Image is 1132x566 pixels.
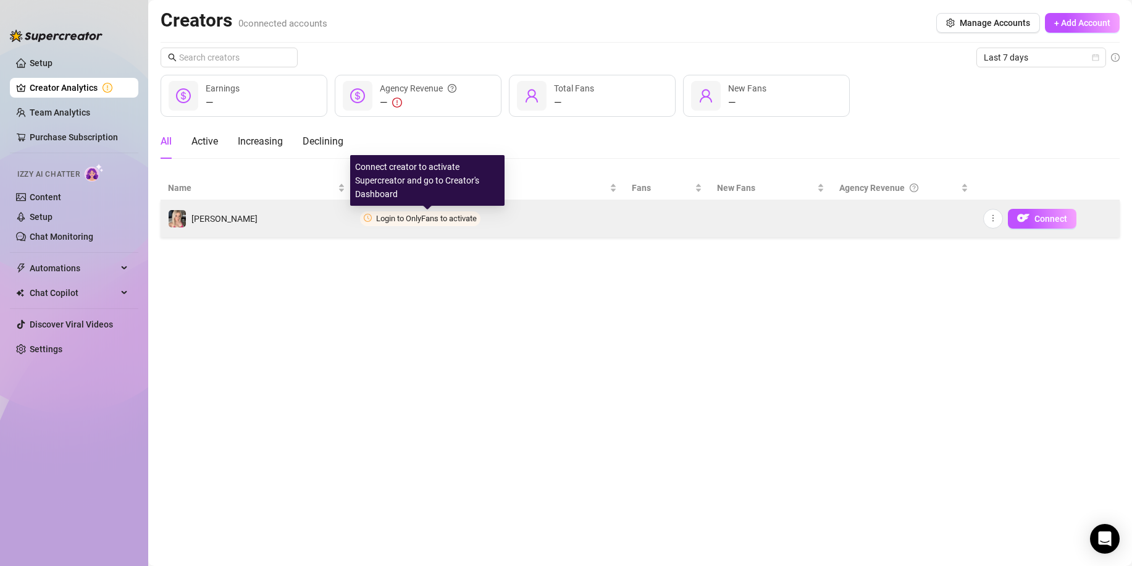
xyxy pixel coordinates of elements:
span: Connect [1034,214,1067,224]
span: Automations [30,258,117,278]
a: Content [30,192,61,202]
th: New Fans [710,176,832,200]
span: New Fans [728,83,766,93]
span: + Add Account [1054,18,1110,28]
span: search [168,53,177,62]
span: dollar-circle [176,88,191,103]
img: Brittany [169,210,186,227]
span: Manage Accounts [960,18,1030,28]
span: thunderbolt [16,263,26,273]
span: New Fans [717,181,815,195]
span: [PERSON_NAME] [191,214,258,224]
a: Purchase Subscription [30,127,128,147]
div: Declining [303,134,343,149]
span: clock-circle [364,214,372,222]
span: Name [168,181,335,195]
h2: Creators [161,9,327,32]
span: Login to OnlyFans to activate [376,214,477,223]
span: Earnings [206,83,240,93]
button: + Add Account [1045,13,1120,33]
a: Setup [30,212,52,222]
th: Fans [624,176,710,200]
span: Total Fans [554,83,594,93]
button: Manage Accounts [936,13,1040,33]
div: Active [191,134,218,149]
div: All [161,134,172,149]
span: dollar-circle [350,88,365,103]
span: exclamation-circle [392,98,402,108]
img: OF [1017,212,1029,224]
a: Creator Analytics exclamation-circle [30,78,128,98]
input: Search creators [179,51,280,64]
span: Izzy AI Chatter [17,169,80,180]
span: Last 7 days [984,48,1099,67]
div: Agency Revenue [839,181,958,195]
button: OFConnect [1008,209,1076,229]
span: user [524,88,539,103]
span: user [698,88,713,103]
span: info-circle [1111,53,1120,62]
span: 0 connected accounts [238,18,327,29]
div: Connect creator to activate Supercreator and go to Creator's Dashboard [350,155,505,206]
a: Setup [30,58,52,68]
span: setting [946,19,955,27]
div: — [728,95,766,110]
div: Agency Revenue [380,82,456,95]
a: Settings [30,344,62,354]
img: Chat Copilot [16,289,24,297]
span: Chat Copilot [30,283,117,303]
span: calendar [1092,54,1099,61]
th: Name [161,176,353,200]
div: Open Intercom Messenger [1090,524,1120,554]
div: — [380,95,456,110]
a: Team Analytics [30,108,90,117]
div: — [206,95,240,110]
a: Discover Viral Videos [30,319,113,329]
span: Fans [632,181,692,195]
img: AI Chatter [85,164,104,182]
a: Chat Monitoring [30,232,93,242]
span: more [989,214,997,222]
span: question-circle [448,82,456,95]
div: Increasing [238,134,283,149]
div: — [554,95,594,110]
span: question-circle [910,181,918,195]
img: logo-BBDzfeDw.svg [10,30,103,42]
